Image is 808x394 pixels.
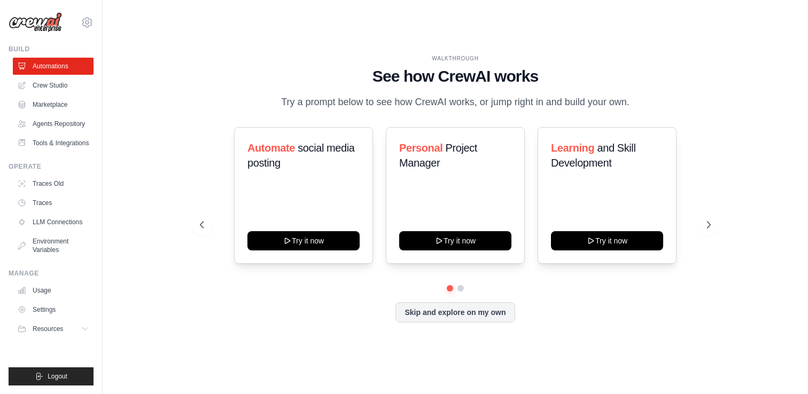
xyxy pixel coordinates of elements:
span: Resources [33,325,63,333]
span: social media posting [247,142,355,169]
button: Try it now [399,231,511,250]
a: Marketplace [13,96,94,113]
span: Logout [48,372,67,381]
button: Logout [9,367,94,385]
button: Try it now [247,231,360,250]
div: Manage [9,269,94,278]
h1: See how CrewAI works [200,67,711,86]
button: Skip and explore on my own [395,302,515,322]
div: Build [9,45,94,53]
div: Operate [9,162,94,171]
a: LLM Connections [13,214,94,231]
p: Try a prompt below to see how CrewAI works, or jump right in and build your own. [276,94,635,110]
span: Project Manager [399,142,477,169]
a: Usage [13,282,94,299]
a: Agents Repository [13,115,94,132]
button: Resources [13,320,94,337]
a: Traces [13,194,94,211]
a: Crew Studio [13,77,94,94]
div: WALKTHROUGH [200,54,711,62]
a: Environment Variables [13,233,94,258]
button: Try it now [551,231,663,250]
span: Learning [551,142,594,154]
a: Traces Old [13,175,94,192]
a: Settings [13,301,94,318]
img: Logo [9,12,62,33]
a: Tools & Integrations [13,135,94,152]
span: Automate [247,142,295,154]
span: Personal [399,142,442,154]
a: Automations [13,58,94,75]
